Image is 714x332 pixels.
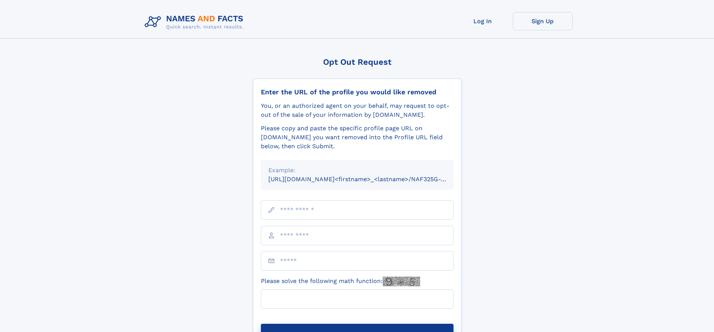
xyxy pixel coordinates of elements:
[261,124,454,151] div: Please copy and paste the specific profile page URL on [DOMAIN_NAME] you want removed into the Pr...
[142,12,250,32] img: Logo Names and Facts
[261,277,420,286] label: Please solve the following math function:
[261,101,454,119] div: You, or an authorized agent on your behalf, may request to opt-out of the sale of your informatio...
[453,12,513,30] a: Log In
[268,166,446,175] div: Example:
[253,57,461,67] div: Opt Out Request
[513,12,573,30] a: Sign Up
[261,88,454,96] div: Enter the URL of the profile you would like removed
[268,176,468,183] small: [URL][DOMAIN_NAME]<firstname>_<lastname>/NAF325G-xxxxxxxx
